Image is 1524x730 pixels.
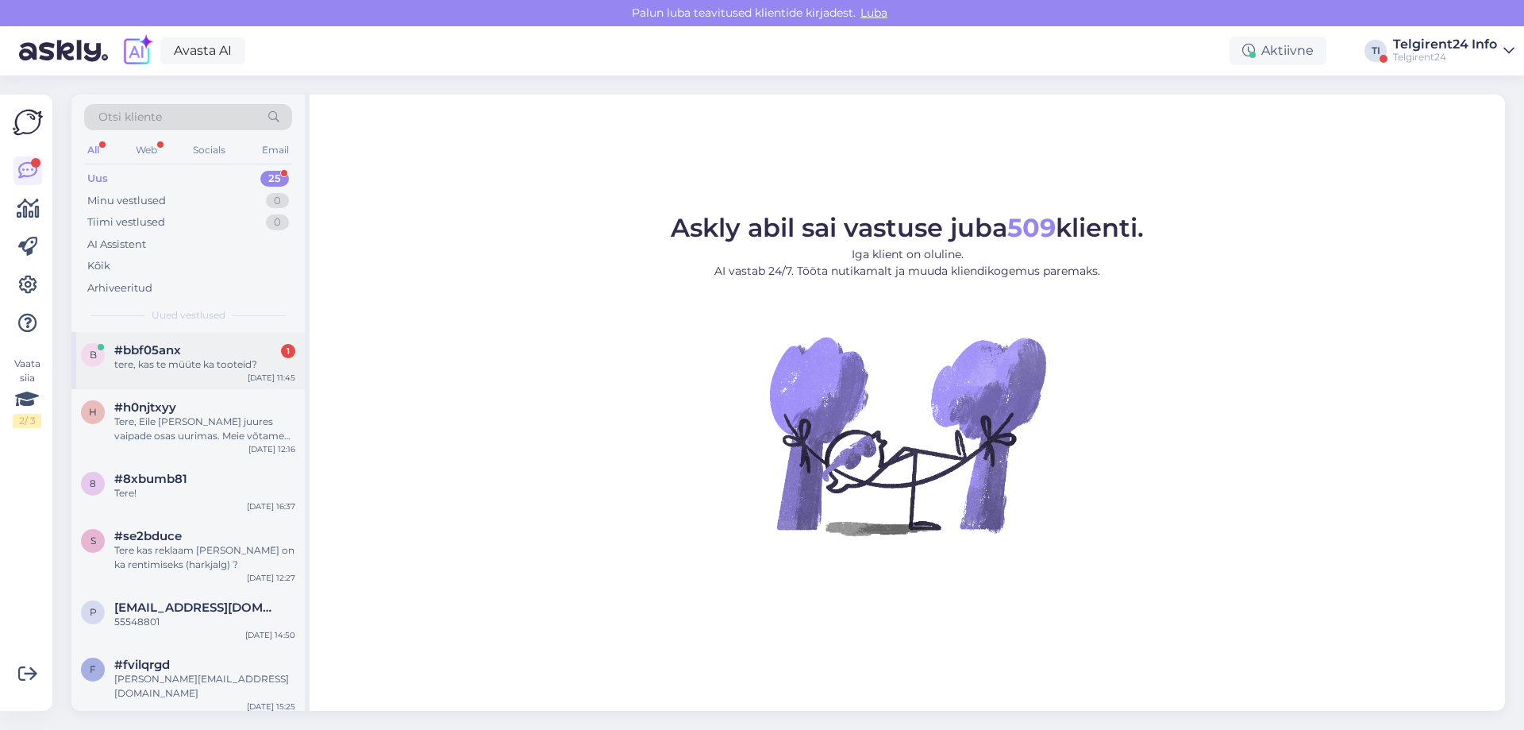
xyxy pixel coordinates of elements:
[1393,38,1514,64] a: Telgirent24 InfoTelgirent24
[266,193,289,209] div: 0
[114,472,187,486] span: #8xbumb81
[114,486,295,500] div: Tere!
[190,140,229,160] div: Socials
[152,308,225,323] span: Uued vestlused
[281,344,295,358] div: 1
[259,140,292,160] div: Email
[90,535,96,547] span: s
[13,357,41,428] div: Vaata siia
[1393,38,1497,51] div: Telgirent24 Info
[114,601,279,615] span: pisnenkoo@gmail.com
[87,171,108,187] div: Uus
[1364,40,1387,62] div: TI
[90,606,97,618] span: p
[133,140,160,160] div: Web
[245,629,295,641] div: [DATE] 14:50
[87,258,110,274] div: Kõik
[247,572,295,584] div: [DATE] 12:27
[1230,37,1326,65] div: Aktiivne
[90,477,96,489] span: 8
[90,349,97,361] span: b
[114,357,295,372] div: tere, kas te müüte ka tooteid?
[121,34,154,68] img: explore-ai
[114,543,295,572] div: Tere kas reklaam [PERSON_NAME] on ka rentimiseks (harkjalg) ?
[87,237,146,253] div: AI Assistent
[114,529,182,543] span: #se2bduce
[114,615,295,629] div: 55548801
[671,246,1144,280] p: Iga klient on oluline. AI vastab 24/7. Tööta nutikamalt ja muuda kliendikogemus paremaks.
[89,406,97,418] span: h
[13,107,43,137] img: Askly Logo
[114,400,176,415] span: #h0njtxyy
[114,672,295,701] div: [PERSON_NAME][EMAIL_ADDRESS][DOMAIN_NAME]
[13,414,41,428] div: 2 / 3
[87,280,152,296] div: Arhiveeritud
[764,292,1050,578] img: No Chat active
[114,343,181,357] span: #bbf05anx
[1007,212,1056,243] b: 509
[671,212,1144,243] span: Askly abil sai vastuse juba klienti.
[1393,51,1497,64] div: Telgirent24
[248,443,295,455] div: [DATE] 12:16
[247,701,295,713] div: [DATE] 15:25
[266,214,289,230] div: 0
[160,37,245,64] a: Avasta AI
[87,214,165,230] div: Tiimi vestlused
[90,663,96,675] span: f
[84,140,102,160] div: All
[98,109,162,126] span: Otsi kliente
[114,415,295,443] div: Tere, Eile [PERSON_NAME] juures vaipade osas uurimas. Meie võtame terve rull valget vaipa ja puna...
[114,658,170,672] span: #fvilqrgd
[247,500,295,512] div: [DATE] 16:37
[856,6,892,20] span: Luba
[87,193,166,209] div: Minu vestlused
[248,372,295,384] div: [DATE] 11:45
[260,171,289,187] div: 25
